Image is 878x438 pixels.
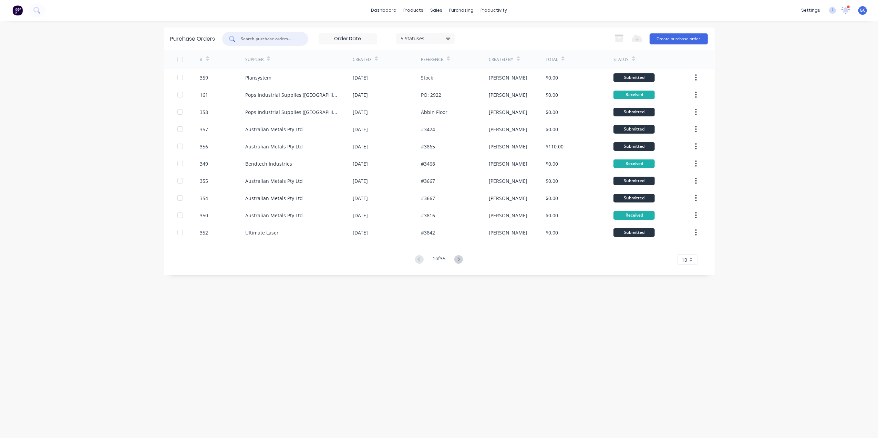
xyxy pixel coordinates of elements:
[421,74,433,81] div: Stock
[421,229,435,236] div: #3842
[477,5,510,15] div: productivity
[546,229,558,236] div: $0.00
[613,142,655,151] div: Submitted
[798,5,824,15] div: settings
[353,56,371,63] div: Created
[489,195,527,202] div: [PERSON_NAME]
[319,34,377,44] input: Order Date
[200,126,208,133] div: 357
[353,126,368,133] div: [DATE]
[546,91,558,98] div: $0.00
[353,143,368,150] div: [DATE]
[400,5,427,15] div: products
[421,91,441,98] div: PO: 2922
[682,256,688,263] span: 10
[245,74,271,81] div: Plansystem
[200,160,208,167] div: 349
[613,125,655,134] div: Submitted
[245,177,303,185] div: Australian Metals Pty Ltd
[489,74,527,81] div: [PERSON_NAME]
[546,160,558,167] div: $0.00
[353,195,368,202] div: [DATE]
[489,229,527,236] div: [PERSON_NAME]
[489,177,527,185] div: [PERSON_NAME]
[613,177,655,185] div: Submitted
[546,74,558,81] div: $0.00
[421,177,435,185] div: #3667
[245,212,303,219] div: Australian Metals Pty Ltd
[613,211,655,220] div: Received
[353,91,368,98] div: [DATE]
[200,143,208,150] div: 356
[613,159,655,168] div: Received
[171,35,215,43] div: Purchase Orders
[353,160,368,167] div: [DATE]
[353,177,368,185] div: [DATE]
[421,143,435,150] div: #3865
[489,160,527,167] div: [PERSON_NAME]
[421,56,443,63] div: Reference
[401,35,450,42] div: 5 Statuses
[353,74,368,81] div: [DATE]
[353,108,368,116] div: [DATE]
[427,5,446,15] div: sales
[200,108,208,116] div: 358
[546,56,558,63] div: Total
[200,56,203,63] div: #
[245,195,303,202] div: Australian Metals Pty Ltd
[421,195,435,202] div: #3667
[421,108,447,116] div: Abbin Floor
[489,143,527,150] div: [PERSON_NAME]
[245,229,279,236] div: Ultimate Laser
[546,108,558,116] div: $0.00
[613,73,655,82] div: Submitted
[240,35,298,42] input: Search purchase orders...
[489,126,527,133] div: [PERSON_NAME]
[353,212,368,219] div: [DATE]
[421,126,435,133] div: #3424
[368,5,400,15] a: dashboard
[546,195,558,202] div: $0.00
[245,160,292,167] div: Bendtech Industries
[245,91,339,98] div: Pops Industrial Supplies ([GEOGRAPHIC_DATA])
[489,108,527,116] div: [PERSON_NAME]
[245,126,303,133] div: Australian Metals Pty Ltd
[433,255,445,265] div: 1 of 35
[245,108,339,116] div: Pops Industrial Supplies ([GEOGRAPHIC_DATA])
[200,195,208,202] div: 354
[613,56,629,63] div: Status
[613,228,655,237] div: Submitted
[546,143,564,150] div: $110.00
[200,212,208,219] div: 350
[245,56,264,63] div: Supplier
[245,143,303,150] div: Australian Metals Pty Ltd
[613,108,655,116] div: Submitted
[489,56,513,63] div: Created By
[200,229,208,236] div: 352
[489,212,527,219] div: [PERSON_NAME]
[446,5,477,15] div: purchasing
[421,212,435,219] div: #3816
[12,5,23,15] img: Factory
[200,91,208,98] div: 161
[613,91,655,99] div: Received
[546,177,558,185] div: $0.00
[353,229,368,236] div: [DATE]
[489,91,527,98] div: [PERSON_NAME]
[421,160,435,167] div: #3468
[200,177,208,185] div: 355
[613,194,655,202] div: Submitted
[860,7,866,13] span: GC
[200,74,208,81] div: 359
[546,212,558,219] div: $0.00
[650,33,708,44] button: Create purchase order
[546,126,558,133] div: $0.00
